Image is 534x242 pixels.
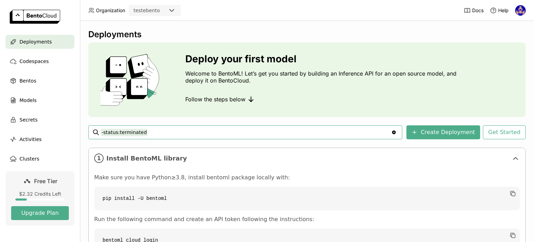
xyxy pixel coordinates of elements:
[94,174,520,181] p: Make sure you have Python≥3.8, install bentoml package locally with:
[94,216,520,223] p: Run the following command and create an API token following the instructions:
[133,7,160,14] div: testebento
[19,77,36,85] span: Bentos
[19,155,39,163] span: Clusters
[6,74,74,88] a: Bentos
[11,191,69,197] div: $2.32 Credits Left
[6,113,74,127] a: Secrets
[6,35,74,49] a: Deployments
[515,5,526,16] img: sidney santos
[11,206,69,220] button: Upgrade Plan
[472,7,484,14] span: Docs
[498,7,509,14] span: Help
[464,7,484,14] a: Docs
[94,154,104,163] i: 1
[185,53,460,64] h3: Deploy your first model
[88,29,526,40] div: Deployments
[19,116,38,124] span: Secrets
[101,127,391,138] input: Search
[391,130,397,135] svg: Clear value
[10,10,60,24] img: logo
[89,148,525,169] div: 1Install BentoML library
[483,125,526,139] button: Get Started
[6,152,74,166] a: Clusters
[185,70,460,84] p: Welcome to BentoML! Let’s get you started by building an Inference API for an open source model, ...
[6,171,74,226] a: Free Tier$2.32 Credits LeftUpgrade Plan
[185,96,245,103] span: Follow the steps below
[6,54,74,68] a: Codespaces
[94,187,520,210] code: pip install -U bentoml
[406,125,480,139] button: Create Deployment
[34,178,57,185] span: Free Tier
[490,7,509,14] div: Help
[19,135,42,143] span: Activities
[94,54,169,106] img: cover onboarding
[6,93,74,107] a: Models
[6,132,74,146] a: Activities
[106,155,509,162] span: Install BentoML library
[19,57,49,65] span: Codespaces
[19,38,52,46] span: Deployments
[96,7,125,14] span: Organization
[19,96,37,104] span: Models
